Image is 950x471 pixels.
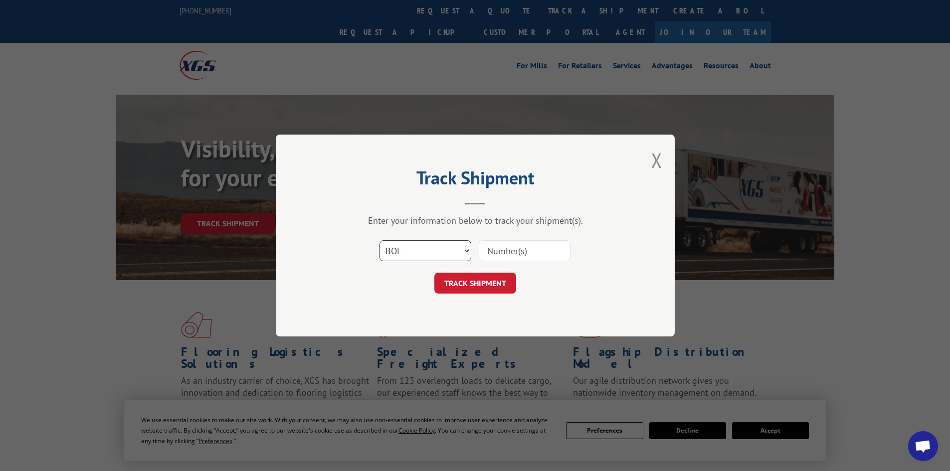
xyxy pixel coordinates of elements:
button: TRACK SHIPMENT [434,273,516,294]
div: Enter your information below to track your shipment(s). [326,215,625,226]
button: Close modal [651,147,662,173]
div: Open chat [908,431,938,461]
h2: Track Shipment [326,171,625,190]
input: Number(s) [479,240,570,261]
